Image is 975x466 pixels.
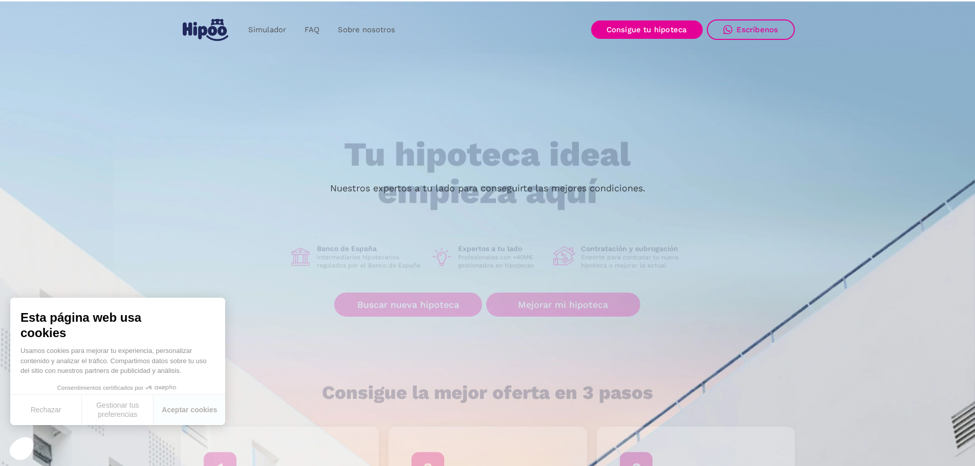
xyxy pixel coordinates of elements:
[239,20,295,40] a: Simulador
[486,293,640,317] a: Mejorar mi hipoteca
[581,253,686,270] p: Soporte para contratar tu nueva hipoteca o mejorar la actual
[591,20,703,39] a: Consigue tu hipoteca
[317,253,422,270] p: Intermediarios hipotecarios regulados por el Banco de España
[295,20,329,40] a: FAQ
[736,25,778,34] div: Escríbenos
[334,293,482,317] a: Buscar nueva hipoteca
[322,383,653,403] h1: Consigue la mejor oferta en 3 pasos
[317,244,422,253] h1: Banco de España
[329,20,404,40] a: Sobre nosotros
[181,15,231,45] a: home
[458,253,545,270] p: Profesionales con +40M€ gestionados en hipotecas
[458,244,545,253] h1: Expertos a tu lado
[707,19,795,40] a: Escríbenos
[581,244,686,253] h1: Contratación y subrogación
[293,136,681,210] h1: Tu hipoteca ideal empieza aquí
